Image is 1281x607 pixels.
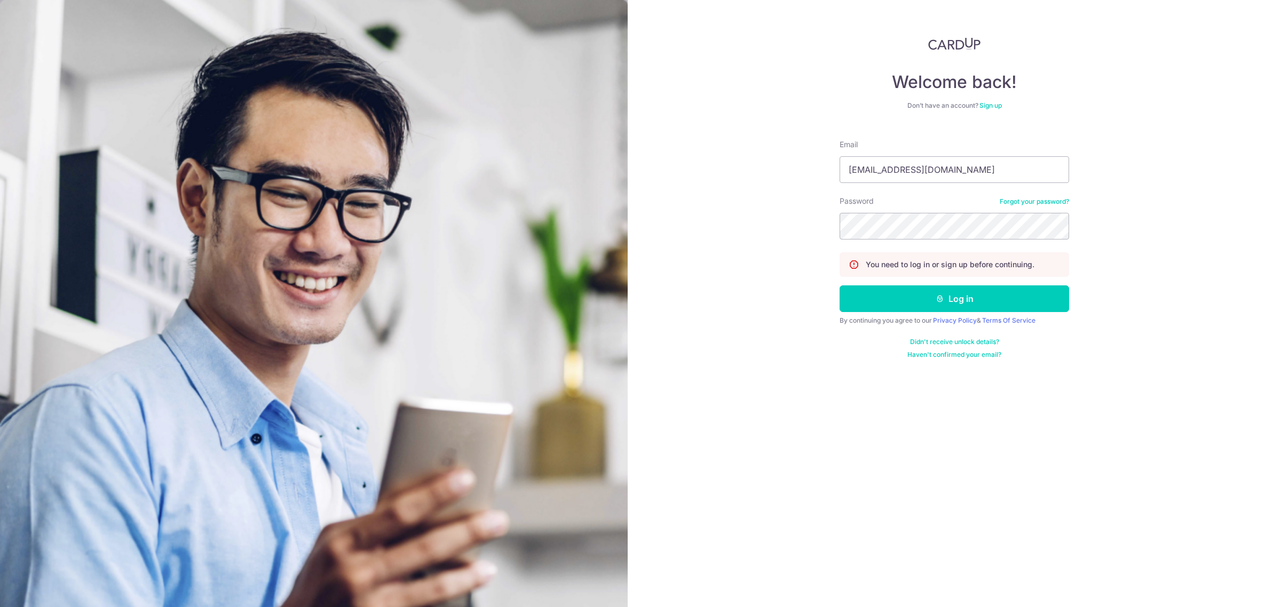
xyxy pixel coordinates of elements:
label: Email [840,139,858,150]
a: Terms Of Service [982,316,1035,324]
input: Enter your Email [840,156,1069,183]
a: Forgot your password? [1000,197,1069,206]
div: By continuing you agree to our & [840,316,1069,325]
button: Log in [840,285,1069,312]
a: Haven't confirmed your email? [907,350,1001,359]
img: CardUp Logo [928,37,980,50]
a: Sign up [979,101,1002,109]
h4: Welcome back! [840,71,1069,93]
label: Password [840,196,874,206]
a: Didn't receive unlock details? [910,338,999,346]
div: Don’t have an account? [840,101,1069,110]
p: You need to log in or sign up before continuing. [866,259,1034,270]
a: Privacy Policy [933,316,977,324]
